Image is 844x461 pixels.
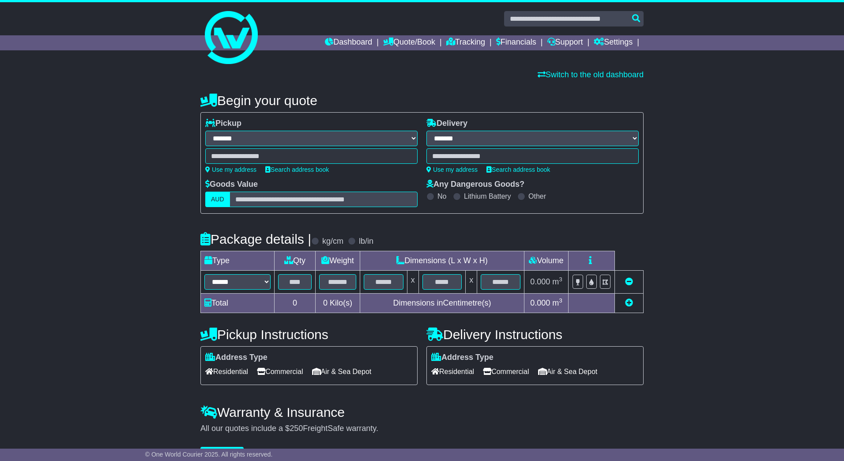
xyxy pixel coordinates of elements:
[530,299,550,307] span: 0.000
[530,277,550,286] span: 0.000
[205,353,268,363] label: Address Type
[322,237,343,246] label: kg/cm
[431,353,494,363] label: Address Type
[200,405,644,419] h4: Warranty & Insurance
[205,119,241,128] label: Pickup
[383,35,435,50] a: Quote/Book
[200,424,644,434] div: All our quotes include a $ FreightSafe warranty.
[145,451,273,458] span: © One World Courier 2025. All rights reserved.
[594,35,633,50] a: Settings
[486,166,550,173] a: Search address book
[559,276,562,283] sup: 3
[552,299,562,307] span: m
[265,166,329,173] a: Search address book
[201,294,275,313] td: Total
[538,365,598,378] span: Air & Sea Depot
[524,251,568,271] td: Volume
[312,365,372,378] span: Air & Sea Depot
[316,251,360,271] td: Weight
[547,35,583,50] a: Support
[528,192,546,200] label: Other
[431,365,474,378] span: Residential
[625,299,633,307] a: Add new item
[200,93,644,108] h4: Begin your quote
[316,294,360,313] td: Kilo(s)
[275,251,316,271] td: Qty
[257,365,303,378] span: Commercial
[407,271,418,294] td: x
[359,237,373,246] label: lb/in
[200,232,311,246] h4: Package details |
[201,251,275,271] td: Type
[552,277,562,286] span: m
[205,192,230,207] label: AUD
[483,365,529,378] span: Commercial
[625,277,633,286] a: Remove this item
[205,166,256,173] a: Use my address
[426,119,467,128] label: Delivery
[466,271,477,294] td: x
[538,70,644,79] a: Switch to the old dashboard
[290,424,303,433] span: 250
[360,251,524,271] td: Dimensions (L x W x H)
[323,299,328,307] span: 0
[437,192,446,200] label: No
[426,180,524,189] label: Any Dangerous Goods?
[205,180,258,189] label: Goods Value
[446,35,485,50] a: Tracking
[275,294,316,313] td: 0
[426,166,478,173] a: Use my address
[464,192,511,200] label: Lithium Battery
[426,327,644,342] h4: Delivery Instructions
[496,35,536,50] a: Financials
[325,35,372,50] a: Dashboard
[360,294,524,313] td: Dimensions in Centimetre(s)
[559,297,562,304] sup: 3
[205,365,248,378] span: Residential
[200,327,418,342] h4: Pickup Instructions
